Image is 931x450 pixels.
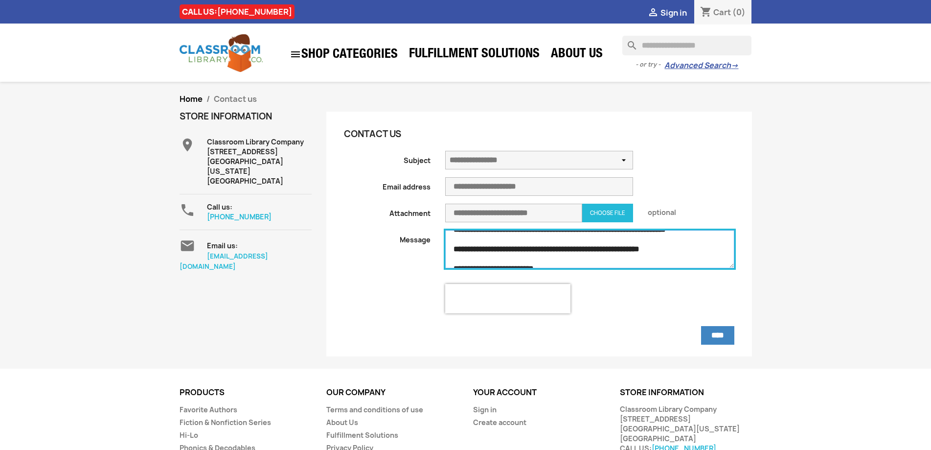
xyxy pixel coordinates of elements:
a: Home [180,94,203,104]
a: [PHONE_NUMBER] [217,6,292,17]
a: Favorite Authors [180,405,237,414]
i:  [180,238,195,254]
a: Your account [473,387,537,398]
p: Store information [620,388,752,397]
div: Email us: [207,238,312,251]
span: Cart [713,7,731,18]
div: Classroom Library Company [STREET_ADDRESS] [GEOGRAPHIC_DATA][US_STATE] [GEOGRAPHIC_DATA] [207,137,312,186]
div: CALL US: [180,4,295,19]
i: shopping_cart [700,7,712,19]
h3: Contact us [344,129,633,139]
a: Terms and conditions of use [326,405,423,414]
p: Products [180,388,312,397]
a: SHOP CATEGORIES [285,44,403,65]
input: Search [622,36,751,55]
a: Fulfillment Solutions [404,45,545,65]
a: About Us [546,45,608,65]
iframe: reCAPTCHA [445,284,570,313]
p: Our company [326,388,458,397]
span: → [731,61,738,71]
span: - or try - [636,60,664,70]
a: Sign in [473,405,497,414]
a: Advanced Search→ [664,61,738,71]
label: Subject [337,151,438,166]
h4: Store information [180,112,312,121]
a: [EMAIL_ADDRESS][DOMAIN_NAME] [180,252,268,271]
a:  Sign in [647,7,687,18]
a: About Us [326,418,358,427]
label: Email address [337,177,438,192]
a: [PHONE_NUMBER] [207,212,272,221]
span: Sign in [660,7,687,18]
a: Fulfillment Solutions [326,430,398,440]
span: optional [640,204,742,217]
img: Classroom Library Company [180,34,263,72]
div: Call us: [207,202,312,222]
span: Choose file [590,210,625,216]
label: Message [337,230,438,245]
a: Create account [473,418,526,427]
i: search [622,36,634,47]
span: Contact us [214,94,257,104]
i:  [647,7,659,19]
i:  [290,48,301,60]
label: Attachment [337,204,438,218]
a: Fiction & Nonfiction Series [180,418,271,427]
i:  [180,202,195,218]
a: Hi-Lo [180,430,198,440]
span: (0) [732,7,746,18]
i:  [180,137,195,153]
